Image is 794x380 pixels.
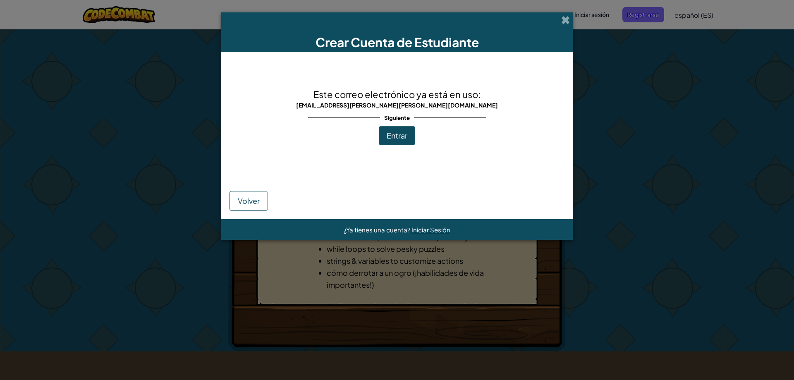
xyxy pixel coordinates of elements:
button: Volver [230,191,268,211]
a: Iniciar Sesión [411,226,450,234]
span: Crear Cuenta de Estudiante [316,34,479,50]
span: Volver [238,196,260,206]
span: Entrar [387,131,407,140]
span: ¿Ya tienes una cuenta? [344,226,411,234]
span: Este correo electrónico ya está en uso: [313,88,481,100]
span: [EMAIL_ADDRESS][PERSON_NAME][PERSON_NAME][DOMAIN_NAME] [296,101,498,109]
span: Siguiente [380,112,414,124]
button: Entrar [379,126,415,145]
